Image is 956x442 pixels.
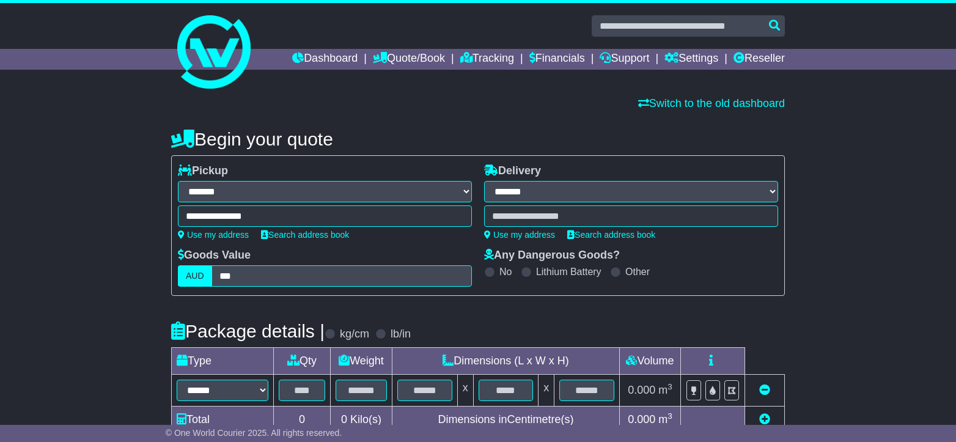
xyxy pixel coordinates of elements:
[628,384,655,396] span: 0.000
[166,428,342,438] span: © One World Courier 2025. All rights reserved.
[667,411,672,421] sup: 3
[536,266,601,278] label: Lithium Battery
[759,413,770,425] a: Add new item
[178,265,212,287] label: AUD
[628,413,655,425] span: 0.000
[340,328,369,341] label: kg/cm
[638,97,785,109] a: Switch to the old dashboard
[667,382,672,391] sup: 3
[341,413,347,425] span: 0
[331,407,392,433] td: Kilo(s)
[625,266,650,278] label: Other
[178,249,251,262] label: Goods Value
[331,348,392,375] td: Weight
[292,49,358,70] a: Dashboard
[373,49,445,70] a: Quote/Book
[759,384,770,396] a: Remove this item
[567,230,655,240] a: Search address book
[734,49,785,70] a: Reseller
[274,348,331,375] td: Qty
[484,230,555,240] a: Use my address
[499,266,512,278] label: No
[172,407,274,433] td: Total
[539,375,554,407] td: x
[529,49,585,70] a: Financials
[460,49,514,70] a: Tracking
[391,328,411,341] label: lb/in
[600,49,649,70] a: Support
[664,49,718,70] a: Settings
[392,407,619,433] td: Dimensions in Centimetre(s)
[178,230,249,240] a: Use my address
[171,321,325,341] h4: Package details |
[619,348,680,375] td: Volume
[171,129,785,149] h4: Begin your quote
[172,348,274,375] td: Type
[484,249,620,262] label: Any Dangerous Goods?
[658,413,672,425] span: m
[261,230,349,240] a: Search address book
[457,375,473,407] td: x
[274,407,331,433] td: 0
[392,348,619,375] td: Dimensions (L x W x H)
[178,164,228,178] label: Pickup
[484,164,541,178] label: Delivery
[658,384,672,396] span: m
